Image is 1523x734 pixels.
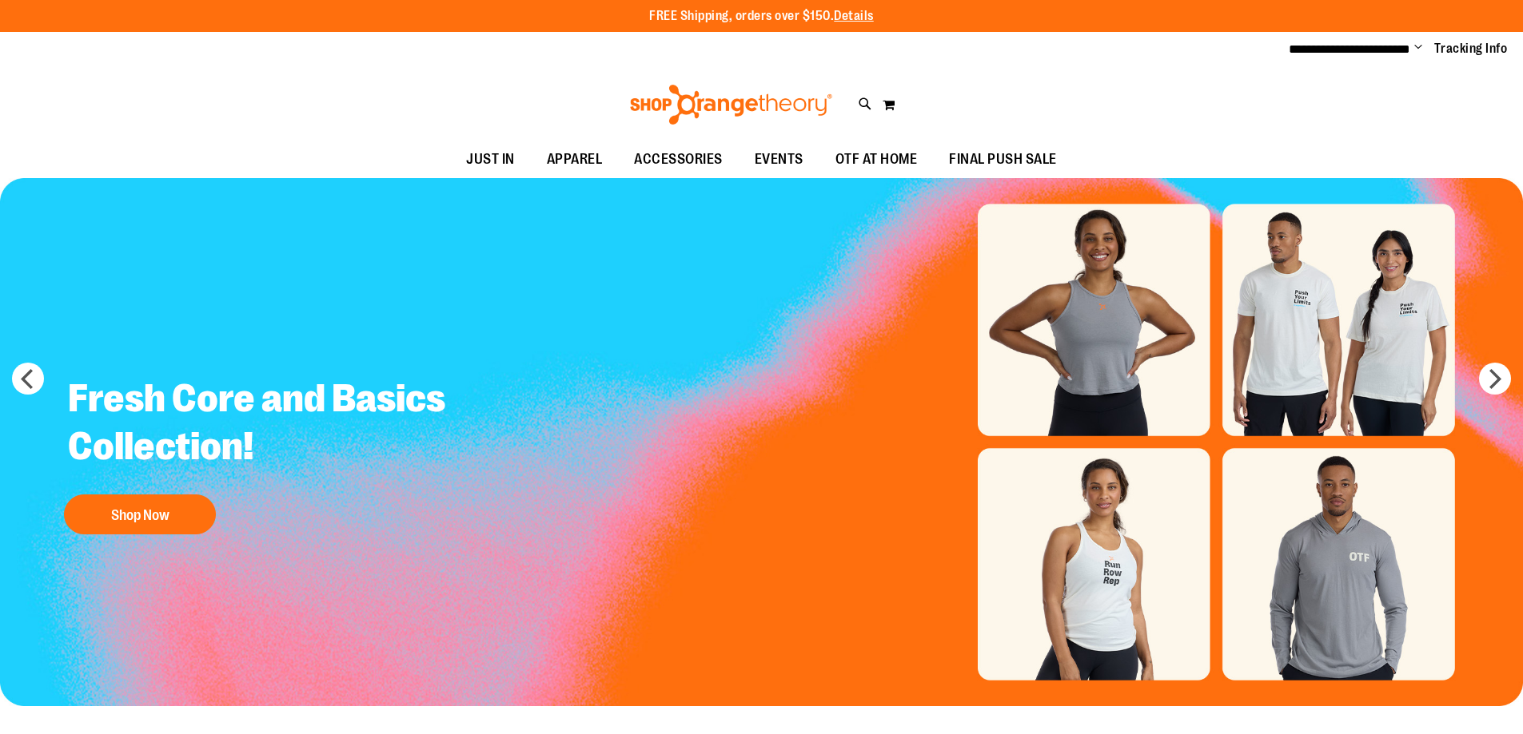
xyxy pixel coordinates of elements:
button: Account menu [1414,41,1422,57]
button: Shop Now [64,494,216,534]
button: prev [12,363,44,395]
h2: Fresh Core and Basics Collection! [56,363,482,486]
a: APPAREL [531,141,619,178]
span: FINAL PUSH SALE [949,141,1057,177]
span: ACCESSORIES [634,141,723,177]
a: Details [834,9,874,23]
span: JUST IN [466,141,515,177]
span: EVENTS [755,141,803,177]
p: FREE Shipping, orders over $150. [649,7,874,26]
span: APPAREL [547,141,603,177]
button: next [1479,363,1511,395]
a: FINAL PUSH SALE [933,141,1073,178]
a: OTF AT HOME [819,141,934,178]
a: ACCESSORIES [618,141,739,178]
span: OTF AT HOME [835,141,918,177]
a: Fresh Core and Basics Collection! Shop Now [56,363,482,542]
img: Shop Orangetheory [628,85,835,125]
a: Tracking Info [1434,40,1508,58]
a: JUST IN [450,141,531,178]
a: EVENTS [739,141,819,178]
